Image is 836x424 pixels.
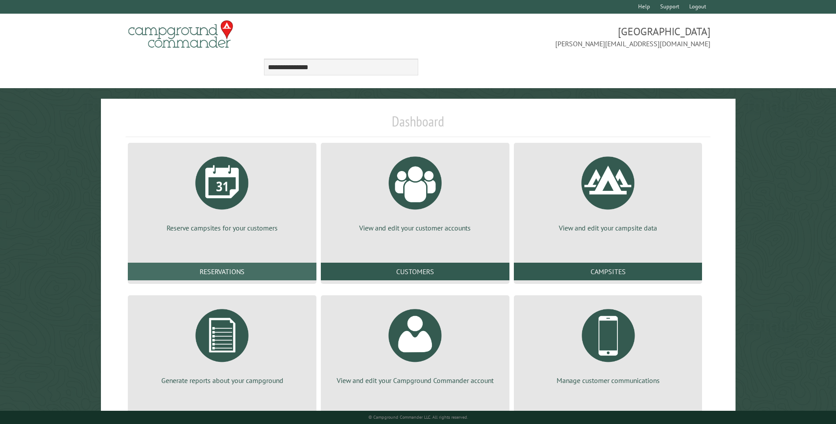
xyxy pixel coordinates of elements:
[524,223,692,233] p: View and edit your campsite data
[331,376,499,385] p: View and edit your Campground Commander account
[331,223,499,233] p: View and edit your customer accounts
[138,150,306,233] a: Reserve campsites for your customers
[126,113,710,137] h1: Dashboard
[126,17,236,52] img: Campground Commander
[524,150,692,233] a: View and edit your campsite data
[331,302,499,385] a: View and edit your Campground Commander account
[331,150,499,233] a: View and edit your customer accounts
[368,414,468,420] small: © Campground Commander LLC. All rights reserved.
[138,302,306,385] a: Generate reports about your campground
[138,376,306,385] p: Generate reports about your campground
[418,24,710,49] span: [GEOGRAPHIC_DATA] [PERSON_NAME][EMAIL_ADDRESS][DOMAIN_NAME]
[128,263,316,280] a: Reservations
[524,302,692,385] a: Manage customer communications
[138,223,306,233] p: Reserve campsites for your customers
[514,263,702,280] a: Campsites
[524,376,692,385] p: Manage customer communications
[321,263,509,280] a: Customers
